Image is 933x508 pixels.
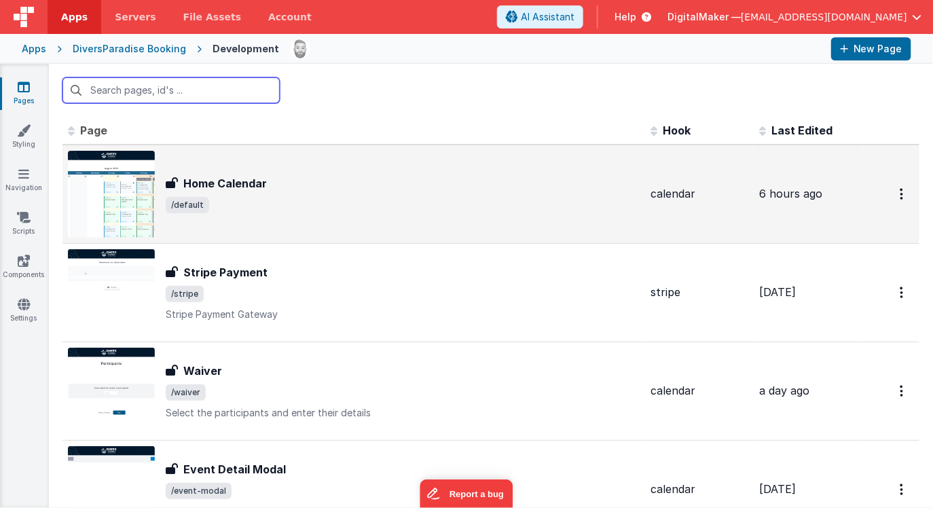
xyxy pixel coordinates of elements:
span: AI Assistant [521,10,574,24]
div: Apps [22,42,46,56]
span: [EMAIL_ADDRESS][DOMAIN_NAME] [741,10,907,24]
span: File Assets [183,10,242,24]
span: DigitalMaker — [667,10,741,24]
span: /default [166,197,209,213]
iframe: Marker.io feedback button [420,479,513,508]
h3: Waiver [183,363,222,379]
button: Options [892,278,914,306]
div: calendar [651,482,748,497]
div: Development [213,42,279,56]
div: calendar [651,383,748,399]
div: stripe [651,285,748,300]
p: Select the participants and enter their details [166,406,640,420]
span: Page [80,124,107,137]
span: Servers [115,10,155,24]
span: a day ago [759,384,809,397]
span: Help [615,10,636,24]
button: New Page [831,37,911,60]
span: 6 hours ago [759,187,822,200]
div: DiversParadise Booking [73,42,186,56]
span: Hook [663,124,691,137]
span: Apps [61,10,88,24]
img: 338b8ff906eeea576da06f2fc7315c1b [291,39,310,58]
button: DigitalMaker — [EMAIL_ADDRESS][DOMAIN_NAME] [667,10,922,24]
span: Last Edited [771,124,833,137]
p: Stripe Payment Gateway [166,308,640,321]
h3: Event Detail Modal [183,461,286,477]
h3: Stripe Payment [183,264,268,280]
span: [DATE] [759,285,796,299]
input: Search pages, id's ... [62,77,280,103]
button: Options [892,475,914,503]
span: /stripe [166,286,204,302]
span: [DATE] [759,482,796,496]
h3: Home Calendar [183,175,267,192]
span: /waiver [166,384,206,401]
button: AI Assistant [497,5,583,29]
button: Options [892,180,914,208]
span: /event-modal [166,483,232,499]
div: calendar [651,186,748,202]
button: Options [892,377,914,405]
